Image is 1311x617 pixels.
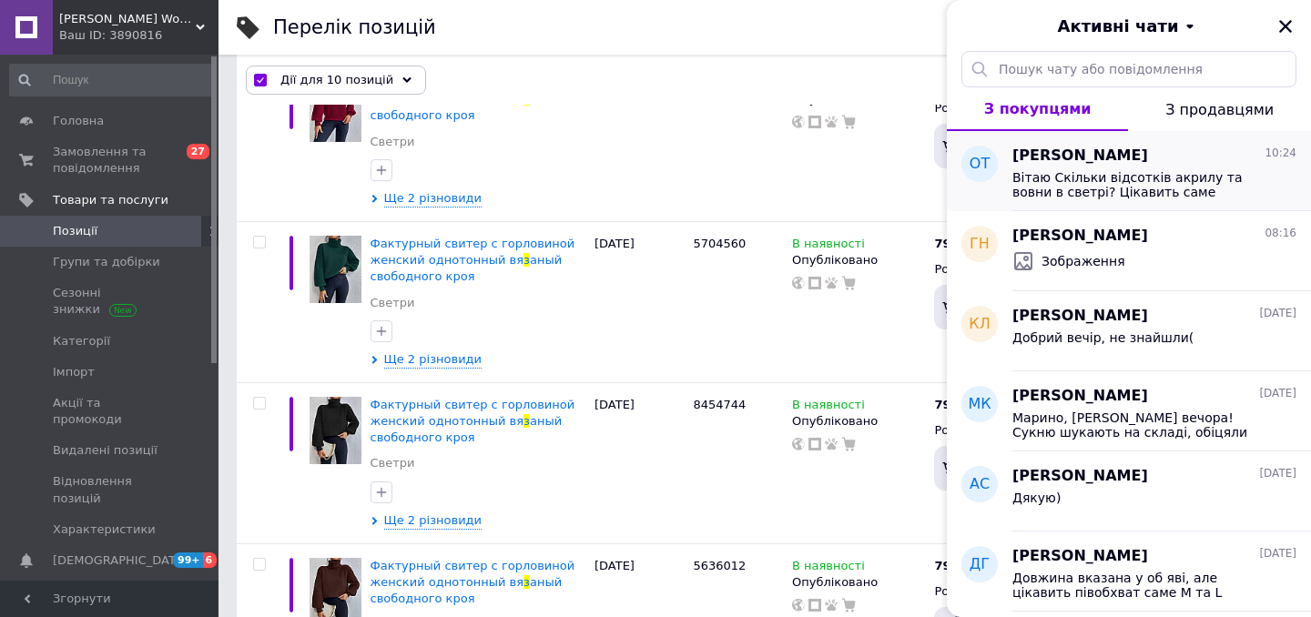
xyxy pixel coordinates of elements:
[934,397,971,413] div: ₴
[53,254,160,270] span: Групи та добірки
[1275,15,1296,37] button: Закрити
[53,333,110,349] span: Категорії
[1012,410,1271,440] span: Марино, [PERSON_NAME] вечора! Сукню шукають на складі, обіцяли завтра надати остаточну відповідь,...
[1265,146,1296,161] span: 10:24
[693,559,746,572] span: 5636012
[53,144,168,177] span: Замовлення та повідомлення
[371,134,415,150] a: Светри
[934,237,959,250] b: 790
[934,261,1030,278] div: Роздріб
[998,15,1260,38] button: Активні чати
[384,512,483,530] span: Ще 2 різновиди
[969,314,990,335] span: КЛ
[384,190,483,207] span: Ще 2 різновиди
[984,100,1092,117] span: З покупцями
[203,552,218,568] span: 6
[968,394,991,415] span: МК
[1128,87,1311,131] button: З продавцями
[371,455,415,471] a: Светри
[53,552,188,569] span: [DEMOGRAPHIC_DATA]
[1012,170,1271,199] span: Вітаю Скільки відсотків акрилу та вовни в светрі? Цікавить саме [PERSON_NAME]
[693,237,746,250] span: 5704560
[970,474,990,495] span: АС
[59,11,196,27] span: Gryfon Woman
[934,559,959,572] b: 790
[9,64,215,96] input: Пошук
[187,144,209,159] span: 27
[1259,386,1296,401] span: [DATE]
[173,552,203,568] span: 99+
[310,75,361,142] img: Фактурный свитер с горловиной женский однотонный вязаный свободного кроя
[947,531,1311,612] button: ДГ[PERSON_NAME][DATE]Довжина вказана у об яві, але цікавить півобхват саме M та L
[371,237,575,267] span: Фактурный свитер с горловиной женский однотонный вя
[1012,306,1148,327] span: [PERSON_NAME]
[970,234,990,255] span: ГН
[59,27,218,44] div: Ваш ID: 3890816
[1259,306,1296,321] span: [DATE]
[970,154,990,175] span: ОТ
[523,414,530,428] span: з
[53,285,168,318] span: Сезонні знижки
[53,395,168,428] span: Акції та промокоди
[384,351,483,369] span: Ще 2 різновиди
[792,559,865,578] span: В наявності
[280,72,393,88] span: Дії для 10 позицій
[273,18,436,37] div: Перелік позицій
[1165,101,1274,118] span: З продавцями
[590,221,689,382] div: [DATE]
[792,413,925,430] div: Опубліковано
[53,223,97,239] span: Позиції
[371,398,575,428] span: Фактурный свитер с горловиной женский однотонный вя
[1265,226,1296,241] span: 08:16
[53,521,156,538] span: Характеристики
[1012,466,1148,487] span: [PERSON_NAME]
[371,295,415,311] a: Светри
[792,252,925,268] div: Опубліковано
[947,371,1311,451] button: МК[PERSON_NAME][DATE]Марино, [PERSON_NAME] вечора! Сукню шукають на складі, обіцяли завтра надати...
[53,113,104,129] span: Головна
[934,398,959,411] b: 790
[310,397,361,464] img: Фактурный свитер с горловиной женский однотонный вязаный свободного кроя
[934,100,1030,116] div: Роздріб
[1012,546,1148,567] span: [PERSON_NAME]
[590,382,689,543] div: [DATE]
[523,575,530,589] span: з
[934,422,1030,439] div: Роздріб
[1012,571,1271,600] span: Довжина вказана у об яві, але цікавить півобхват саме M та L
[1012,226,1148,247] span: [PERSON_NAME]
[792,398,865,417] span: В наявності
[1259,546,1296,561] span: [DATE]
[371,559,575,589] span: Фактурный свитер с горловиной женский однотонный вя
[371,237,575,283] a: Фактурный свитер с горловиной женский однотонный вязаный свободного кроя
[934,236,971,252] div: ₴
[1042,252,1125,270] span: Зображення
[1057,15,1178,38] span: Активні чати
[310,236,361,303] img: Фактурный свитер с горловиной женский однотонный вязаный свободного кроя
[1012,330,1194,345] span: Добрий вечір, не знайшли(
[947,211,1311,291] button: ГН[PERSON_NAME]08:16Зображення
[371,559,575,605] a: Фактурный свитер с горловиной женский однотонный вязаный свободного кроя
[792,574,925,591] div: Опубліковано
[792,237,865,256] span: В наявності
[1012,491,1061,505] span: Дякую)
[947,291,1311,371] button: КЛ[PERSON_NAME][DATE]Добрий вечір, не знайшли(
[53,192,168,208] span: Товари та послуги
[961,51,1296,87] input: Пошук чату або повідомлення
[693,398,746,411] span: 8454744
[1259,466,1296,481] span: [DATE]
[970,554,990,575] span: ДГ
[934,583,1030,600] div: Роздріб
[947,87,1128,131] button: З покупцями
[947,451,1311,531] button: АС[PERSON_NAME][DATE]Дякую)
[1012,386,1148,407] span: [PERSON_NAME]
[53,364,95,380] span: Імпорт
[590,61,689,221] div: [DATE]
[523,253,530,267] span: з
[53,442,158,459] span: Видалені позиції
[934,558,971,574] div: ₴
[53,473,168,506] span: Відновлення позицій
[1012,146,1148,167] span: [PERSON_NAME]
[371,398,575,444] a: Фактурный свитер с горловиной женский однотонный вязаный свободного кроя
[947,131,1311,211] button: ОТ[PERSON_NAME]10:24Вітаю Скільки відсотків акрилу та вовни в светрі? Цікавить саме [PERSON_NAME]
